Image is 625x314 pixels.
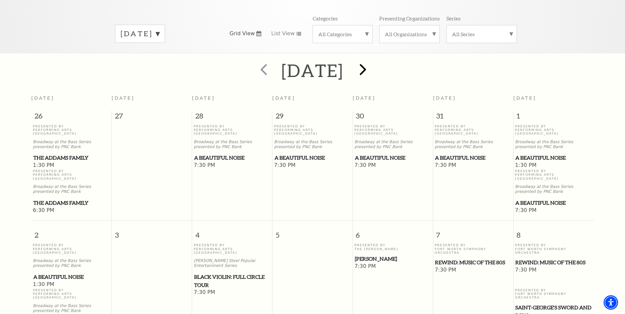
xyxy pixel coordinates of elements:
p: Broadway at the Bass Series presented by PNC Bank [194,140,270,149]
p: Broadway at the Bass Series presented by PNC Bank [33,140,110,149]
span: [DATE] [353,95,376,101]
span: 7:30 PM [515,207,592,214]
p: Presented By Performing Arts [GEOGRAPHIC_DATA] [194,243,270,254]
p: Presented By Fort Worth Symphony Orchestra [435,243,511,254]
span: 6 [353,221,433,243]
span: REWIND: Music of the 80s [435,258,511,267]
span: 4 [192,221,272,243]
span: 31 [433,111,513,124]
span: 1:30 PM [515,162,592,169]
p: Presented By Performing Arts [GEOGRAPHIC_DATA] [355,124,431,136]
p: Broadway at the Bass Series presented by PNC Bank [33,258,110,268]
p: Categories [313,15,338,22]
span: Grid View [230,30,255,37]
span: [PERSON_NAME] [355,255,431,263]
p: Presented By Performing Arts [GEOGRAPHIC_DATA] [435,124,511,136]
p: Presented By Performing Arts [GEOGRAPHIC_DATA] [33,288,110,300]
span: 27 [112,111,192,124]
span: 1:30 PM [33,281,110,288]
div: Accessibility Menu [604,295,618,310]
span: A Beautiful Noise [515,199,592,207]
span: [DATE] [513,95,536,101]
span: 7:30 PM [194,289,270,296]
p: Broadway at the Bass Series presented by PNC Bank [515,140,592,149]
span: 26 [31,111,111,124]
p: [PERSON_NAME] Steel Popular Entertainment Series [194,258,270,268]
span: 7:30 PM [355,263,431,270]
span: 7:30 PM [515,267,592,274]
label: All Categories [318,31,367,38]
span: List View [271,30,295,37]
p: Presented By Performing Arts [GEOGRAPHIC_DATA] [515,169,592,180]
span: 3 [112,221,192,243]
span: 1:30 PM [33,162,110,169]
span: [DATE] [192,95,215,101]
span: 29 [272,111,353,124]
span: 7:30 PM [194,162,270,169]
span: [DATE] [112,95,135,101]
span: The Addams Family [33,154,110,162]
span: 7:30 PM [355,162,431,169]
button: prev [251,59,275,82]
span: 6:30 PM [33,207,110,214]
p: Presented By Performing Arts [GEOGRAPHIC_DATA] [33,169,110,180]
p: Broadway at the Bass Series presented by PNC Bank [274,140,351,149]
p: Presented By Performing Arts [GEOGRAPHIC_DATA] [515,124,592,136]
p: Presented By Performing Arts [GEOGRAPHIC_DATA] [33,243,110,254]
span: [DATE] [433,95,456,101]
p: Presented By Fort Worth Symphony Orchestra [515,243,592,254]
span: 5 [272,221,353,243]
span: A Beautiful Noise [274,154,351,162]
span: 28 [192,111,272,124]
p: Broadway at the Bass Series presented by PNC Bank [33,303,110,313]
label: All Organizations [385,31,434,38]
span: 2 [31,221,111,243]
p: Broadway at the Bass Series presented by PNC Bank [33,184,110,194]
p: Presenting Organizations [379,15,440,22]
span: The Addams Family [33,199,110,207]
label: [DATE] [121,29,159,39]
p: Presented By Performing Arts [GEOGRAPHIC_DATA] [194,124,270,136]
span: 8 [514,221,594,243]
h2: [DATE] [281,60,344,81]
span: 7:30 PM [274,162,351,169]
span: A Beautiful Noise [355,154,431,162]
span: [DATE] [31,95,54,101]
span: Black Violin: Full Circle Tour [194,273,270,289]
p: Presented By Performing Arts [GEOGRAPHIC_DATA] [33,124,110,136]
span: A Beautiful Noise [435,154,511,162]
span: A Beautiful Noise [33,273,110,281]
p: Series [446,15,461,22]
button: next [350,59,374,82]
label: All Series [452,31,511,38]
span: A Beautiful Noise [515,154,592,162]
span: 7 [433,221,513,243]
p: Presented By The [PERSON_NAME] [355,243,431,251]
p: Broadway at the Bass Series presented by PNC Bank [435,140,511,149]
p: Broadway at the Bass Series presented by PNC Bank [515,184,592,194]
span: REWIND: Music of the 80s [515,258,592,267]
span: [DATE] [272,95,296,101]
p: Broadway at the Bass Series presented by PNC Bank [355,140,431,149]
span: 1 [514,111,594,124]
span: 30 [353,111,433,124]
p: Presented By Performing Arts [GEOGRAPHIC_DATA] [274,124,351,136]
span: 7:30 PM [435,162,511,169]
p: Presented By Fort Worth Symphony Orchestra [515,288,592,300]
span: A Beautiful Noise [194,154,270,162]
span: 7:30 PM [435,267,511,274]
